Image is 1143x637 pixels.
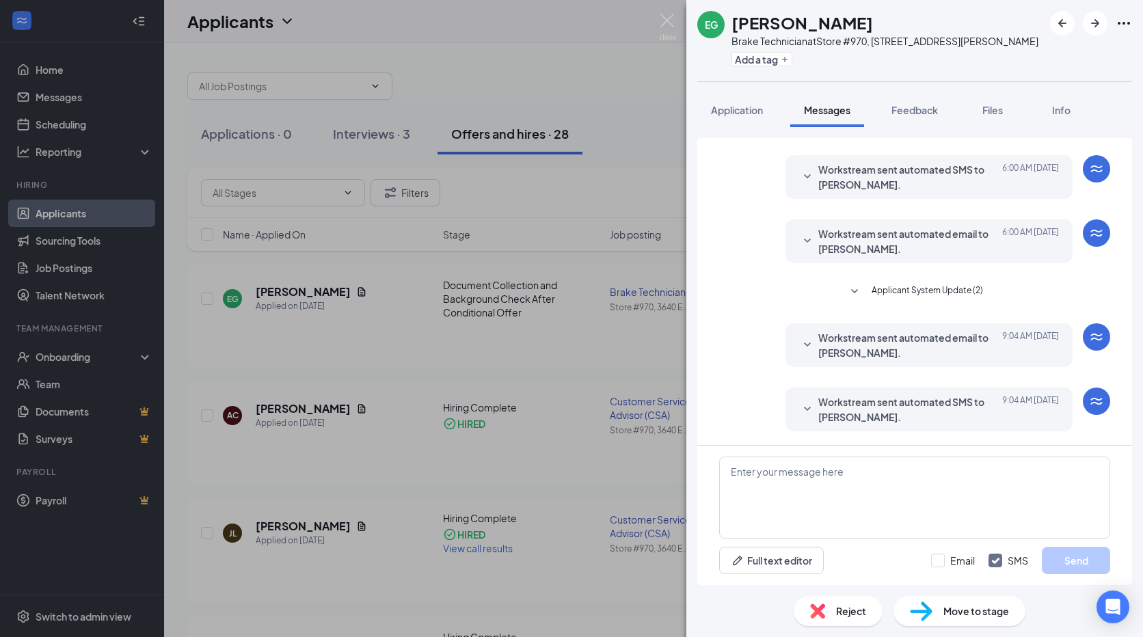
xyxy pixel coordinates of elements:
[1088,161,1105,177] svg: WorkstreamLogo
[836,604,866,619] span: Reject
[731,554,744,567] svg: Pen
[1088,393,1105,409] svg: WorkstreamLogo
[781,55,789,64] svg: Plus
[719,547,824,574] button: Full text editorPen
[731,11,873,34] h1: [PERSON_NAME]
[1002,226,1059,256] span: [DATE] 6:00 AM
[846,284,863,300] svg: SmallChevronDown
[804,104,850,116] span: Messages
[711,104,763,116] span: Application
[1050,11,1075,36] button: ArrowLeftNew
[1087,15,1103,31] svg: ArrowRight
[818,162,997,192] span: Workstream sent automated SMS to [PERSON_NAME].
[1097,591,1129,623] div: Open Intercom Messenger
[799,169,816,185] svg: SmallChevronDown
[1002,162,1059,192] span: [DATE] 6:00 AM
[1042,547,1110,574] button: Send
[1052,104,1071,116] span: Info
[891,104,938,116] span: Feedback
[818,394,997,424] span: Workstream sent automated SMS to [PERSON_NAME].
[1116,15,1132,31] svg: Ellipses
[846,284,983,300] button: SmallChevronDownApplicant System Update (2)
[943,604,1009,619] span: Move to stage
[731,52,792,66] button: PlusAdd a tag
[1083,11,1107,36] button: ArrowRight
[799,337,816,353] svg: SmallChevronDown
[799,233,816,249] svg: SmallChevronDown
[1054,15,1071,31] svg: ArrowLeftNew
[1002,394,1059,424] span: [DATE] 9:04 AM
[818,330,997,360] span: Workstream sent automated email to [PERSON_NAME].
[1088,225,1105,241] svg: WorkstreamLogo
[1088,329,1105,345] svg: WorkstreamLogo
[799,401,816,418] svg: SmallChevronDown
[982,104,1003,116] span: Files
[818,226,997,256] span: Workstream sent automated email to [PERSON_NAME].
[872,284,983,300] span: Applicant System Update (2)
[731,34,1038,48] div: Brake Technician at Store #970, [STREET_ADDRESS][PERSON_NAME]
[705,18,718,31] div: EG
[1002,330,1059,360] span: [DATE] 9:04 AM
